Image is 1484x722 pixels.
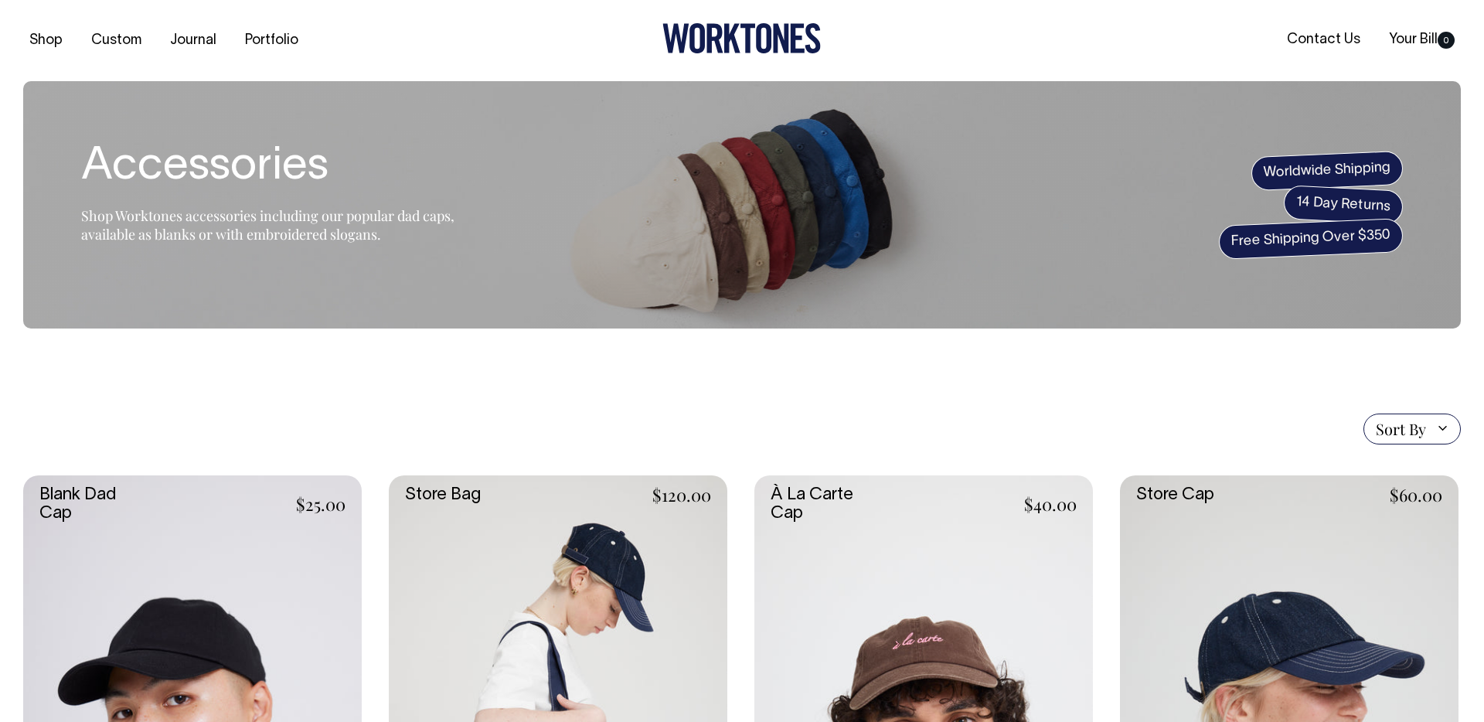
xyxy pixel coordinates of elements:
[1376,420,1426,438] span: Sort By
[81,206,454,244] span: Shop Worktones accessories including our popular dad caps, available as blanks or with embroidere...
[1281,27,1367,53] a: Contact Us
[1438,32,1455,49] span: 0
[1251,151,1404,191] span: Worldwide Shipping
[239,28,305,53] a: Portfolio
[1283,185,1404,225] span: 14 Day Returns
[85,28,148,53] a: Custom
[164,28,223,53] a: Journal
[81,143,468,192] h1: Accessories
[23,28,69,53] a: Shop
[1218,218,1404,260] span: Free Shipping Over $350
[1383,27,1461,53] a: Your Bill0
